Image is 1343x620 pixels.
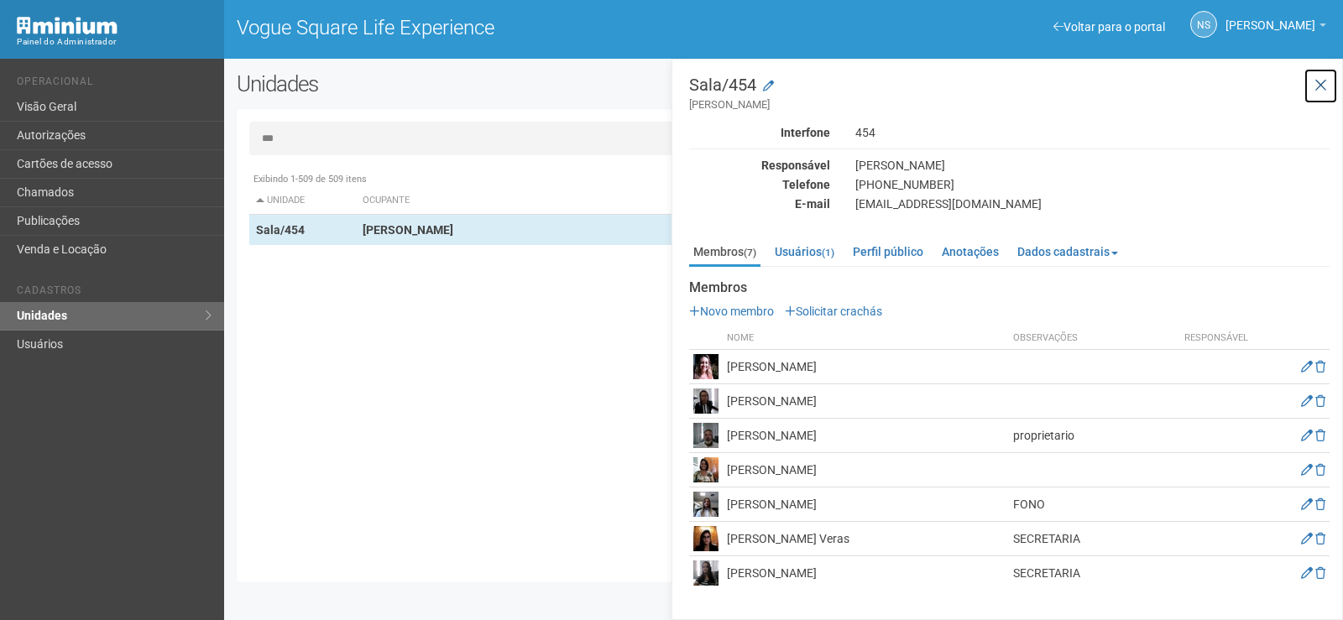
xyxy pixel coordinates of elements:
[1009,556,1174,591] td: SECRETARIA
[693,457,719,482] img: user.png
[1009,419,1174,453] td: proprietario
[249,172,1318,187] div: Exibindo 1-509 de 509 itens
[677,177,843,192] div: Telefone
[693,354,719,379] img: user.png
[693,492,719,517] img: user.png
[785,305,882,318] a: Solicitar crachás
[677,125,843,140] div: Interfone
[1009,327,1174,350] th: Observações
[1225,3,1315,32] span: Nicolle Silva
[723,453,1009,487] td: [PERSON_NAME]
[1053,20,1165,34] a: Voltar para o portal
[677,196,843,211] div: E-mail
[693,388,719,414] img: user.png
[1315,429,1325,442] a: Excluir membro
[689,239,760,267] a: Membros(7)
[723,487,1009,522] td: [PERSON_NAME]
[843,125,1342,140] div: 454
[1190,11,1217,38] a: NS
[249,187,356,215] th: Unidade: activate to sort column descending
[771,239,839,264] a: Usuários(1)
[693,560,719,586] img: user.png
[1301,498,1313,511] a: Editar membro
[843,158,1342,173] div: [PERSON_NAME]
[1301,429,1313,442] a: Editar membro
[1301,532,1313,545] a: Editar membro
[1315,498,1325,511] a: Excluir membro
[237,17,771,39] h1: Vogue Square Life Experience
[689,280,1330,295] strong: Membros
[938,239,1003,264] a: Anotações
[689,76,1330,112] h3: Sala/454
[723,384,1009,419] td: [PERSON_NAME]
[849,239,928,264] a: Perfil público
[1301,360,1313,373] a: Editar membro
[723,327,1009,350] th: Nome
[677,158,843,173] div: Responsável
[1315,532,1325,545] a: Excluir membro
[237,71,678,96] h2: Unidades
[1013,239,1122,264] a: Dados cadastrais
[17,34,212,49] div: Painel do Administrador
[763,78,774,95] a: Modificar a unidade
[17,17,118,34] img: Minium
[17,284,212,302] li: Cadastros
[1009,487,1174,522] td: FONO
[693,423,719,448] img: user.png
[723,419,1009,453] td: [PERSON_NAME]
[723,350,1009,384] td: [PERSON_NAME]
[822,247,834,258] small: (1)
[693,526,719,551] img: user.png
[723,556,1009,591] td: [PERSON_NAME]
[1301,463,1313,477] a: Editar membro
[1009,522,1174,556] td: SECRETARIA
[363,223,453,237] strong: [PERSON_NAME]
[689,97,1330,112] small: [PERSON_NAME]
[689,305,774,318] a: Novo membro
[17,76,212,93] li: Operacional
[843,196,1342,211] div: [EMAIL_ADDRESS][DOMAIN_NAME]
[843,177,1342,192] div: [PHONE_NUMBER]
[744,247,756,258] small: (7)
[1315,394,1325,408] a: Excluir membro
[1315,360,1325,373] a: Excluir membro
[256,223,305,237] strong: Sala/454
[1174,327,1258,350] th: Responsável
[356,187,866,215] th: Ocupante: activate to sort column ascending
[1301,394,1313,408] a: Editar membro
[1301,566,1313,580] a: Editar membro
[723,522,1009,556] td: [PERSON_NAME] Veras
[1225,21,1326,34] a: [PERSON_NAME]
[1315,566,1325,580] a: Excluir membro
[1315,463,1325,477] a: Excluir membro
